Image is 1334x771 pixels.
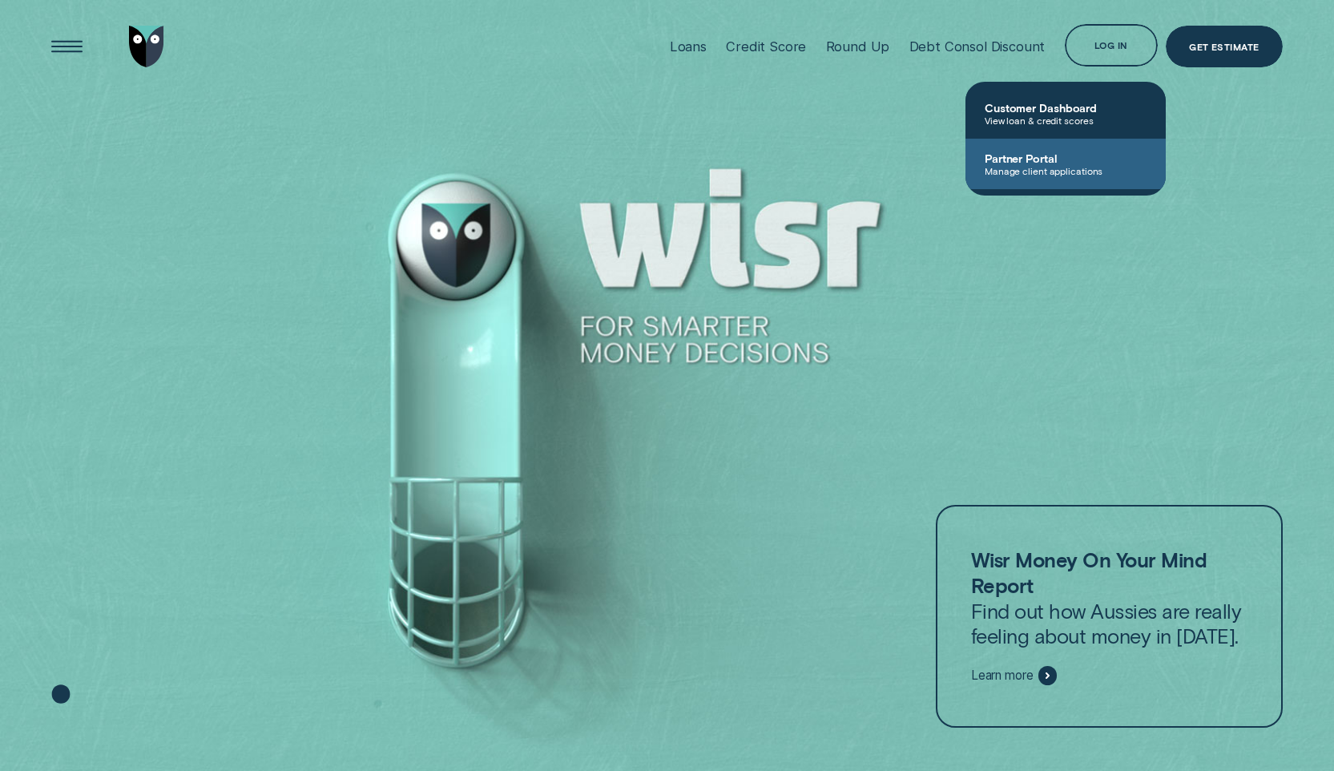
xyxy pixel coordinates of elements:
strong: Wisr Money On Your Mind Report [971,547,1207,597]
div: Credit Score [726,38,806,54]
div: Debt Consol Discount [909,38,1046,54]
button: Log in [1065,24,1159,66]
span: Customer Dashboard [985,101,1147,115]
span: Learn more [971,668,1033,683]
span: Manage client applications [985,165,1147,176]
span: View loan & credit scores [985,115,1147,126]
a: Customer DashboardView loan & credit scores [965,88,1166,139]
button: Open Menu [46,26,87,67]
p: Find out how Aussies are really feeling about money in [DATE]. [971,547,1247,648]
a: Get Estimate [1166,26,1283,67]
a: Wisr Money On Your Mind ReportFind out how Aussies are really feeling about money in [DATE].Learn... [936,505,1283,728]
div: Round Up [826,38,890,54]
a: Partner PortalManage client applications [965,139,1166,189]
span: Partner Portal [985,151,1147,165]
div: Loans [670,38,707,54]
img: Wisr [129,26,164,67]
